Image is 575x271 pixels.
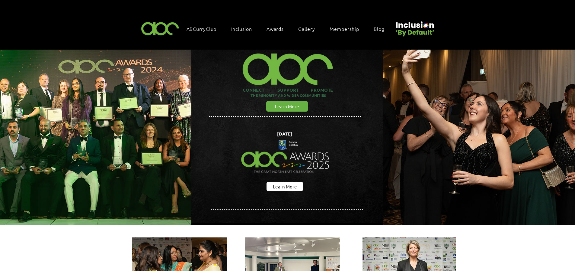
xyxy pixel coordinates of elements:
[275,103,299,109] span: Learn More
[264,22,293,35] div: Awards
[267,25,284,32] span: Awards
[187,25,217,32] span: ABCurryClub
[184,22,394,35] nav: Site
[266,101,308,112] a: Learn More
[191,50,383,223] img: abc background hero black.png
[236,129,335,185] img: Northern Insights Double Pager Apr 2025.png
[371,22,393,35] a: Blog
[374,25,384,32] span: Blog
[184,22,226,35] a: ABCurryClub
[251,93,326,98] span: THE MINORITY AND WIDER COMMUNITIES
[273,183,297,190] span: Learn More
[239,46,336,87] img: ABC-Logo-Blank-Background-01-01-2_edited.png
[295,22,324,35] a: Gallery
[139,19,181,37] img: ABC-Logo-Blank-Background-01-01-2.png
[327,22,368,35] a: Membership
[267,182,303,191] a: Learn More
[228,22,261,35] div: Inclusion
[277,131,292,137] span: [DATE]
[394,16,435,37] img: Untitled design (22).png
[243,87,333,93] span: CONNECT SUPPORT PROMOTE
[298,25,315,32] span: Gallery
[330,25,359,32] span: Membership
[231,25,252,32] span: Inclusion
